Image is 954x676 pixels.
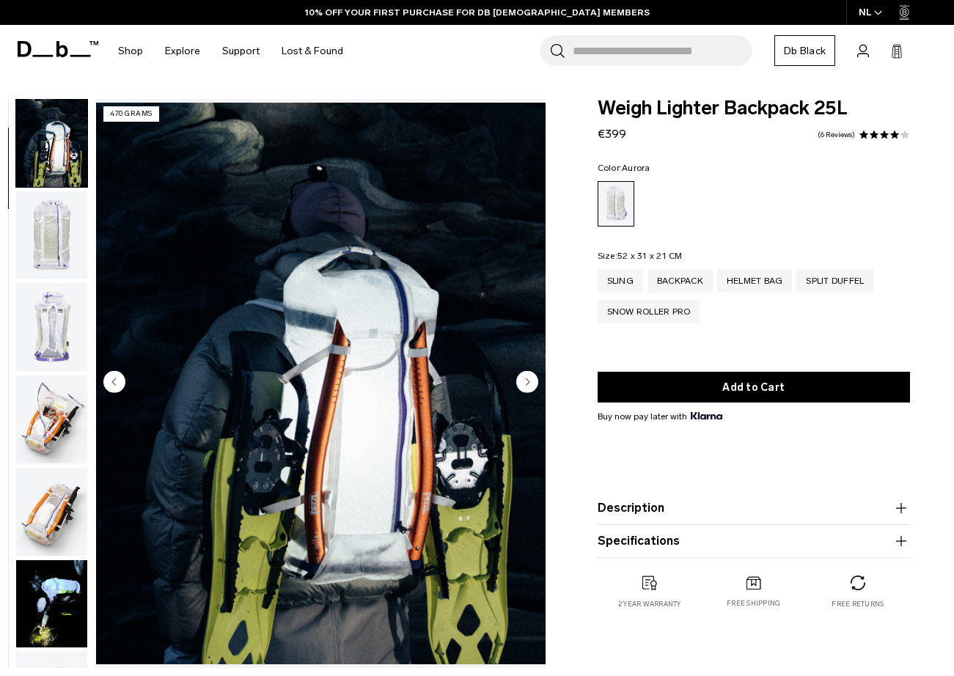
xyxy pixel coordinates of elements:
[103,106,159,122] p: 470 grams
[717,269,793,293] a: Helmet Bag
[598,269,643,293] a: Sling
[103,371,125,396] button: Previous slide
[598,532,910,550] button: Specifications
[16,560,87,648] img: Weigh Lighter Backpack 25L Aurora
[617,251,683,261] span: 52 x 31 x 21 CM
[282,25,343,77] a: Lost & Found
[15,559,88,649] button: Weigh Lighter Backpack 25L Aurora
[516,371,538,396] button: Next slide
[598,372,910,403] button: Add to Cart
[691,412,722,419] img: {"height" => 20, "alt" => "Klarna"}
[832,599,884,609] p: Free returns
[598,499,910,517] button: Description
[598,181,634,227] a: Aurora
[647,269,713,293] a: Backpack
[598,164,650,172] legend: Color:
[618,599,681,609] p: 2 year warranty
[118,25,143,77] a: Shop
[796,269,873,293] a: Split Duffel
[222,25,260,77] a: Support
[598,410,722,423] span: Buy now pay later with
[16,468,87,556] img: Weigh_Lighter_Backpack_25L_5.png
[165,25,200,77] a: Explore
[15,375,88,464] button: Weigh_Lighter_Backpack_25L_4.png
[305,6,650,19] a: 10% OFF YOUR FIRST PURCHASE FOR DB [DEMOGRAPHIC_DATA] MEMBERS
[598,251,683,260] legend: Size:
[15,282,88,372] button: Weigh_Lighter_Backpack_25L_3.png
[598,300,700,323] a: Snow Roller Pro
[774,35,835,66] a: Db Black
[16,375,87,463] img: Weigh_Lighter_Backpack_25L_4.png
[598,99,910,118] span: Weigh Lighter Backpack 25L
[15,98,88,188] button: Weigh_Lighter_Backpack_25L_Lifestyle_new.png
[727,598,780,609] p: Free shipping
[598,127,626,141] span: €399
[16,283,87,371] img: Weigh_Lighter_Backpack_25L_3.png
[107,25,354,77] nav: Main Navigation
[16,191,87,279] img: Weigh_Lighter_Backpack_25L_2.png
[15,191,88,280] button: Weigh_Lighter_Backpack_25L_2.png
[622,163,650,173] span: Aurora
[818,131,855,139] a: 6 reviews
[96,103,546,664] img: Weigh_Lighter_Backpack_25L_Lifestyle_new.png
[16,99,87,187] img: Weigh_Lighter_Backpack_25L_Lifestyle_new.png
[96,103,546,664] li: 2 / 18
[15,467,88,556] button: Weigh_Lighter_Backpack_25L_5.png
